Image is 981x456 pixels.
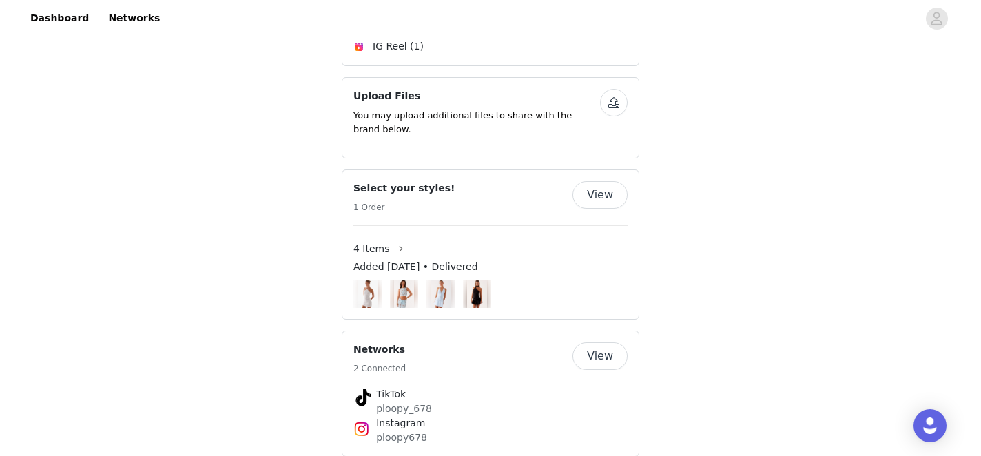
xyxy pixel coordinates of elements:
[353,181,455,196] h4: Select your styles!
[353,342,406,357] h4: Networks
[930,8,943,30] div: avatar
[353,362,406,375] h5: 2 Connected
[100,3,168,34] a: Networks
[463,276,491,311] img: Image Background Blur
[342,169,639,320] div: Select your styles!
[913,409,947,442] div: Open Intercom Messenger
[22,3,97,34] a: Dashboard
[376,402,605,416] p: ploopy_678
[353,276,382,311] img: Image Background Blur
[353,201,455,214] h5: 1 Order
[353,260,478,274] span: Added [DATE] • Delivered
[431,280,451,308] img: Jeanie Mini Dress - Blue
[390,276,418,311] img: Image Background Blur
[358,280,378,308] img: Rumi Beaded Mini Dress - White
[426,276,455,311] img: Image Background Blur
[353,41,364,52] img: Instagram Reels Icon
[373,39,424,54] span: IG Reel (1)
[353,89,600,103] h4: Upload Files
[353,109,600,136] p: You may upload additional files to share with the brand below.
[572,342,628,370] button: View
[394,280,415,308] img: Fiorella Floret Top - Blue
[376,387,605,402] h4: TikTok
[467,280,488,308] img: Belina Scarf Mini Dress - Black
[572,181,628,209] button: View
[376,431,605,445] p: ploopy678
[353,421,370,437] img: Instagram Icon
[353,242,390,256] span: 4 Items
[376,416,605,431] h4: Instagram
